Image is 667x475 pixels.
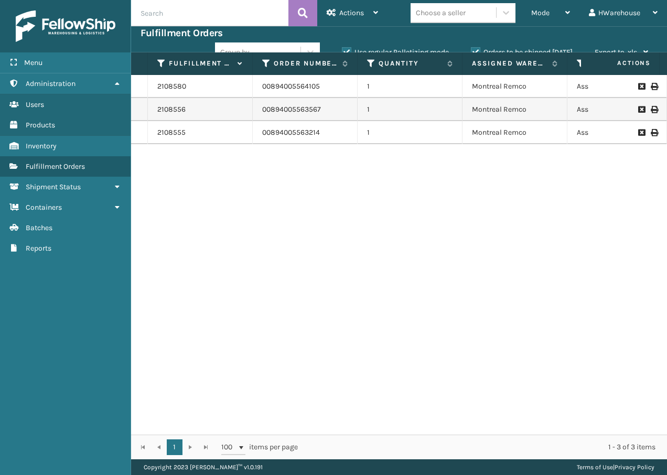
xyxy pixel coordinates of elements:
td: 1 [358,121,462,144]
td: 1 [358,75,462,98]
div: 1 - 3 of 3 items [313,442,655,452]
a: 2108555 [157,127,186,138]
p: Copyright 2023 [PERSON_NAME]™ v 1.0.191 [144,459,263,475]
span: Fulfillment Orders [26,162,85,171]
span: Administration [26,79,76,88]
i: Print Label [651,106,657,113]
a: Terms of Use [577,463,613,471]
label: Fulfillment Order Id [169,59,232,68]
span: Batches [26,223,52,232]
td: Montreal Remco [462,75,567,98]
a: Privacy Policy [615,463,654,471]
img: logo [16,10,115,42]
span: 100 [221,442,237,452]
span: Shipment Status [26,182,81,191]
span: Containers [26,203,62,212]
i: Request to Be Cancelled [638,106,644,113]
span: Menu [24,58,42,67]
label: Assigned Warehouse [472,59,547,68]
div: Choose a seller [416,7,466,18]
label: Orders to be shipped [DATE] [471,48,573,57]
td: 1 [358,98,462,121]
i: Print Label [651,83,657,90]
label: Order Number [274,59,337,68]
span: Reports [26,244,51,253]
span: Products [26,121,55,129]
span: Actions [339,8,364,17]
h3: Fulfillment Orders [141,27,222,39]
span: Mode [531,8,550,17]
td: 00894005563567 [253,98,358,121]
td: 00894005564105 [253,75,358,98]
td: Montreal Remco [462,98,567,121]
td: Montreal Remco [462,121,567,144]
label: Quantity [379,59,442,68]
div: Group by [220,47,250,58]
span: Users [26,100,44,109]
i: Request to Be Cancelled [638,129,644,136]
div: | [577,459,654,475]
a: 2108580 [157,81,186,92]
span: Actions [584,55,657,72]
i: Print Label [651,129,657,136]
span: items per page [221,439,298,455]
a: 2108556 [157,104,186,115]
label: Use regular Palletizing mode [342,48,449,57]
td: 00894005563214 [253,121,358,144]
i: Request to Be Cancelled [638,83,644,90]
span: Export to .xls [595,48,637,57]
a: 1 [167,439,182,455]
span: Inventory [26,142,57,150]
